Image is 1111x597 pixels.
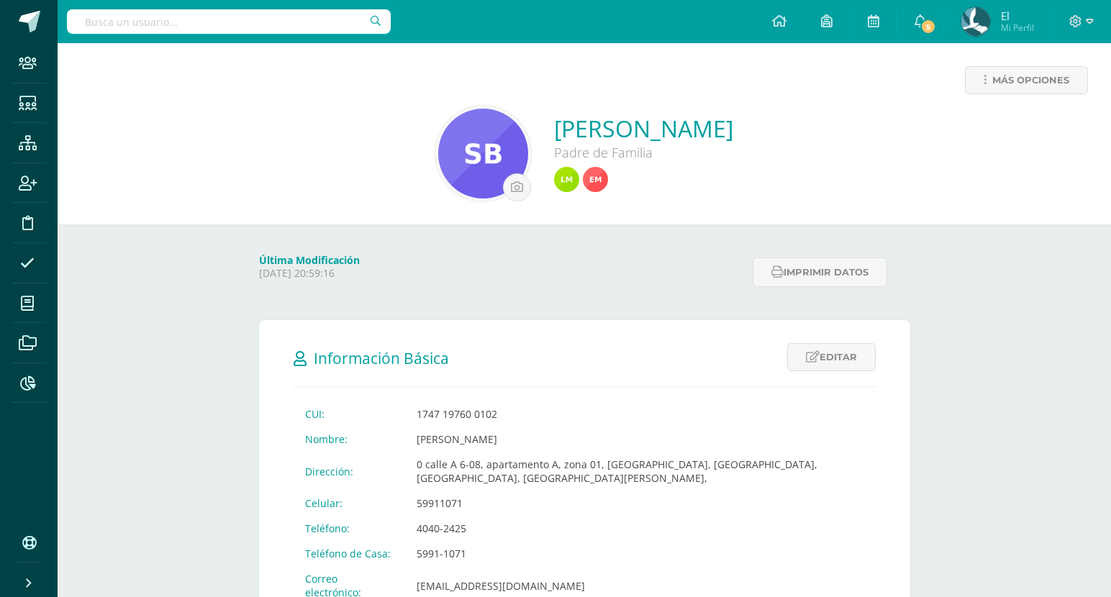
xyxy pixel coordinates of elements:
[438,109,528,199] img: d82896fb99d838eff92716e3f1d365e6.png
[992,67,1069,94] span: Más opciones
[583,167,608,192] img: 3a95e2993c4f4170d4521d61da144d42.png
[259,267,745,280] p: [DATE] 20:59:16
[753,258,887,287] button: Imprimir datos
[259,253,745,267] h4: Última Modificación
[920,19,936,35] span: 5
[554,113,733,144] a: [PERSON_NAME]
[67,9,391,34] input: Busca un usuario...
[405,401,876,427] td: 1747 19760 0102
[294,427,405,452] td: Nombre:
[405,452,876,491] td: 0 calle A 6-08, apartamento A, zona 01, [GEOGRAPHIC_DATA], [GEOGRAPHIC_DATA], [GEOGRAPHIC_DATA], ...
[294,491,405,516] td: Celular:
[787,343,876,371] a: Editar
[554,167,579,192] img: 00962fceee4fc647a13b3b4c9b700c0b.png
[554,144,733,161] div: Padre de Familia
[294,541,405,566] td: Teléfono de Casa:
[961,7,990,36] img: aadb2f206acb1495beb7d464887e2f8d.png
[294,516,405,541] td: Teléfono:
[294,401,405,427] td: CUI:
[405,541,876,566] td: 5991-1071
[294,452,405,491] td: Dirección:
[405,491,876,516] td: 59911071
[314,348,449,368] span: Información Básica
[405,516,876,541] td: 4040-2425
[1001,9,1034,23] span: El
[1001,22,1034,34] span: Mi Perfil
[965,66,1088,94] a: Más opciones
[405,427,876,452] td: [PERSON_NAME]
